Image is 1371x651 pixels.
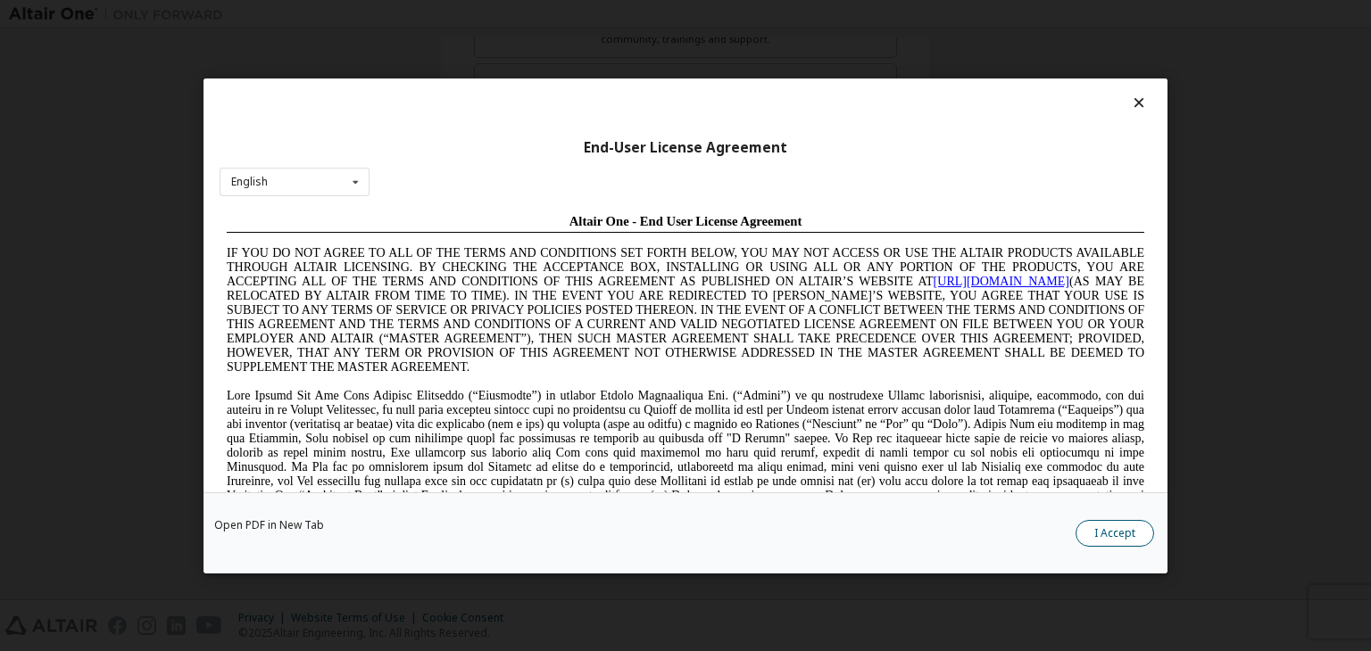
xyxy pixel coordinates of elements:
[350,7,583,21] span: Altair One - End User License Agreement
[714,68,850,81] a: [URL][DOMAIN_NAME]
[1076,520,1154,547] button: I Accept
[7,182,925,309] span: Lore Ipsumd Sit Ame Cons Adipisc Elitseddo (“Eiusmodte”) in utlabor Etdolo Magnaaliqua Eni. (“Adm...
[7,39,925,167] span: IF YOU DO NOT AGREE TO ALL OF THE TERMS AND CONDITIONS SET FORTH BELOW, YOU MAY NOT ACCESS OR USE...
[220,138,1151,156] div: End-User License Agreement
[214,520,324,531] a: Open PDF in New Tab
[231,177,268,187] div: English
